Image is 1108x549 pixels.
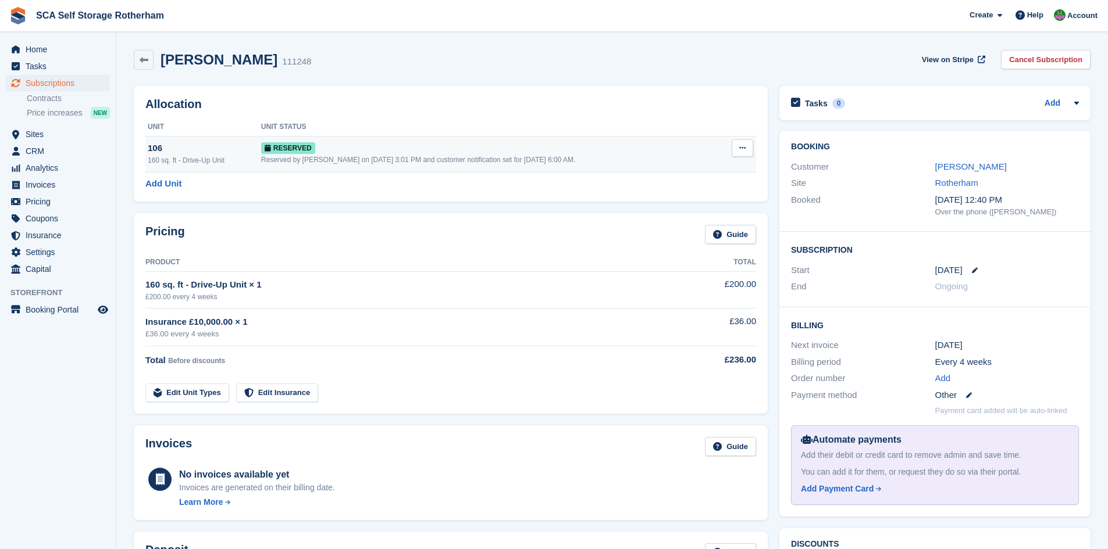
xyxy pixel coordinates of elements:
[179,496,335,508] a: Learn More
[145,98,756,111] h2: Allocation
[801,433,1069,447] div: Automate payments
[26,75,95,91] span: Subscriptions
[6,160,110,176] a: menu
[970,9,993,21] span: Create
[26,126,95,142] span: Sites
[791,339,935,352] div: Next invoice
[179,468,335,482] div: No invoices available yet
[6,193,110,210] a: menu
[6,244,110,260] a: menu
[801,483,874,495] div: Add Payment Card
[145,118,261,137] th: Unit
[801,483,1064,495] a: Add Payment Card
[145,225,185,244] h2: Pricing
[145,292,662,302] div: £200.00 every 4 weeks
[791,264,935,277] div: Start
[9,7,27,24] img: stora-icon-8386f47178a22dfd0bd8f6a31ec36ba5ce8667c1dd55bd0f319d3a0aa187defe.svg
[261,118,721,137] th: Unit Status
[705,437,756,456] a: Guide
[791,177,935,190] div: Site
[161,52,277,67] h2: [PERSON_NAME]
[145,328,662,340] div: £36.00 every 4 weeks
[662,353,756,367] div: £236.00
[935,356,1079,369] div: Every 4 weeks
[935,405,1067,417] p: Payment card added will be auto-linked
[662,253,756,272] th: Total
[91,107,110,119] div: NEW
[27,106,110,119] a: Price increases NEW
[282,55,311,69] div: 111248
[662,271,756,308] td: £200.00
[791,193,935,218] div: Booked
[236,383,319,403] a: Edit Insurance
[26,143,95,159] span: CRM
[832,98,846,109] div: 0
[935,372,951,385] a: Add
[6,41,110,58] a: menu
[168,357,225,365] span: Before discounts
[6,75,110,91] a: menu
[26,261,95,277] span: Capital
[179,482,335,494] div: Invoices are generated on their billing date.
[791,389,935,402] div: Payment method
[917,50,988,69] a: View on Stripe
[1054,9,1066,21] img: Sarah Race
[791,372,935,385] div: Order number
[148,155,261,166] div: 160 sq. ft - Drive-Up Unit
[935,162,1007,171] a: [PERSON_NAME]
[145,177,181,191] a: Add Unit
[6,143,110,159] a: menu
[179,496,223,508] div: Learn More
[935,281,968,291] span: Ongoing
[27,107,83,119] span: Price increases
[261,142,315,154] span: Reserved
[935,193,1079,207] div: [DATE] 12:40 PM
[791,243,1079,255] h2: Subscription
[6,177,110,193] a: menu
[26,244,95,260] span: Settings
[145,437,192,456] h2: Invoices
[26,302,95,318] span: Booking Portal
[6,227,110,243] a: menu
[935,206,1079,218] div: Over the phone ([PERSON_NAME])
[1027,9,1043,21] span: Help
[27,93,110,104] a: Contracts
[145,383,229,403] a: Edit Unit Types
[26,160,95,176] span: Analytics
[145,278,662,292] div: 160 sq. ft - Drive-Up Unit × 1
[791,142,1079,152] h2: Booking
[96,303,110,317] a: Preview store
[935,389,1079,402] div: Other
[6,261,110,277] a: menu
[26,210,95,227] span: Coupons
[261,155,721,165] div: Reserved by [PERSON_NAME] on [DATE] 3:01 PM and customer notification set for [DATE] 6:00 AM.
[26,58,95,74] span: Tasks
[26,41,95,58] span: Home
[10,287,116,299] span: Storefront
[145,355,166,365] span: Total
[6,126,110,142] a: menu
[801,466,1069,478] div: You can add it for them, or request they do so via their portal.
[31,6,169,25] a: SCA Self Storage Rotherham
[26,227,95,243] span: Insurance
[1045,97,1060,110] a: Add
[935,178,978,188] a: Rotherham
[6,302,110,318] a: menu
[1067,10,1098,21] span: Account
[662,308,756,346] td: £36.00
[791,356,935,369] div: Billing period
[705,225,756,244] a: Guide
[935,264,963,277] time: 2025-10-31 01:00:00 UTC
[1001,50,1091,69] a: Cancel Subscription
[145,253,662,272] th: Product
[935,339,1079,352] div: [DATE]
[26,177,95,193] span: Invoices
[805,98,828,109] h2: Tasks
[145,315,662,329] div: Insurance £10,000.00 × 1
[26,193,95,210] span: Pricing
[791,160,935,174] div: Customer
[148,142,261,155] div: 106
[791,280,935,293] div: End
[791,540,1079,549] h2: Discounts
[6,58,110,74] a: menu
